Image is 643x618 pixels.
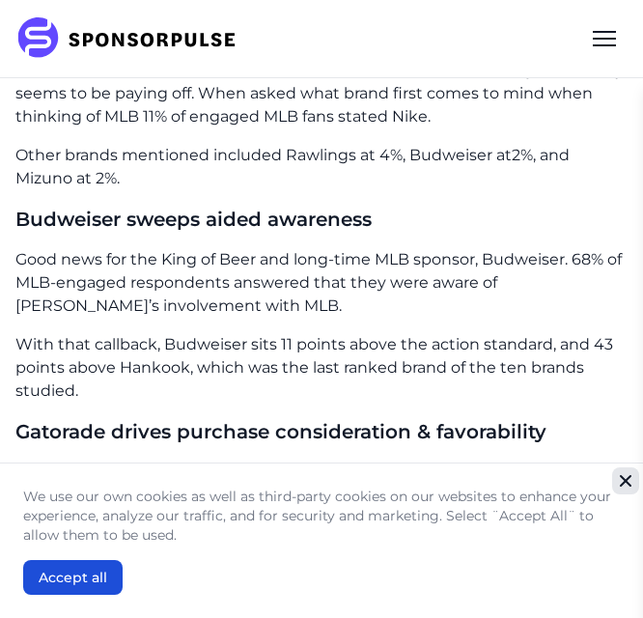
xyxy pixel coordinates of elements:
h3: Gatorade drives purchase consideration & favorability [15,418,628,445]
p: Nike’s title as the official uniform and footwear provider for the league certainly seems to be p... [15,59,628,128]
p: We use our own cookies as well as third-party cookies on our websites to enhance your experience,... [23,487,620,545]
iframe: Chat Widget [546,525,643,618]
button: Close [612,467,639,494]
p: With that callback, Budweiser sits 11 points above the action standard, and 43 points above Hanko... [15,333,628,403]
p: Other brands mentioned included Rawlings at 4%, Budweiser at2%, and Mizuno at 2%. [15,144,628,190]
p: Good news for the King of Beer and long-time MLB sponsor, Budweiser. 68% of MLB-engaged responden... [15,248,628,318]
img: SponsorPulse [15,17,250,60]
p: 37% of MLB fans cited that [PERSON_NAME]’s sponsorship of MLB impacted their consideration to pur... [15,461,628,576]
button: Accept all [23,560,123,595]
div: Menu [581,15,628,62]
h3: Budweiser sweeps aided awareness [15,206,628,233]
